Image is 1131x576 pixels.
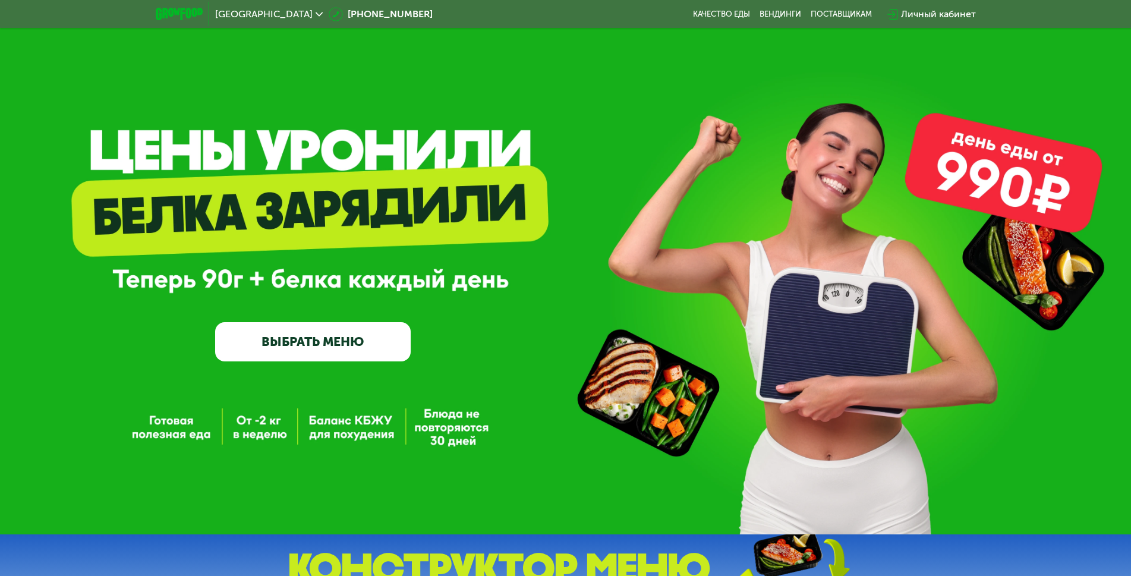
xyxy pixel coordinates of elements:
[215,322,411,361] a: ВЫБРАТЬ МЕНЮ
[329,7,433,21] a: [PHONE_NUMBER]
[760,10,801,19] a: Вендинги
[693,10,750,19] a: Качество еды
[215,10,313,19] span: [GEOGRAPHIC_DATA]
[901,7,976,21] div: Личный кабинет
[811,10,872,19] div: поставщикам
